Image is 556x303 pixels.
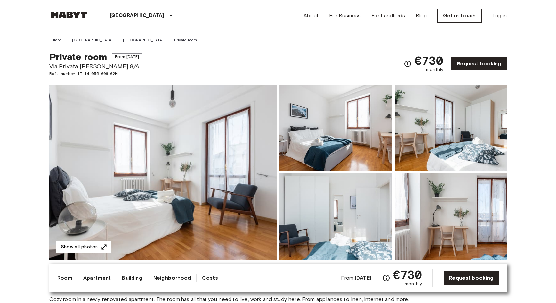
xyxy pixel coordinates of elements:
[355,275,372,281] b: [DATE]
[279,173,392,260] img: Picture of unit IT-14-055-006-02H
[329,12,361,20] a: For Business
[341,274,372,282] span: From:
[303,12,319,20] a: About
[405,281,422,287] span: monthly
[153,274,191,282] a: Neighborhood
[122,274,142,282] a: Building
[416,12,427,20] a: Blog
[414,55,444,66] span: €730
[451,57,507,71] a: Request booking
[49,12,89,18] img: Habyt
[202,274,218,282] a: Costs
[49,85,277,260] img: Marketing picture of unit IT-14-055-006-02H
[112,53,142,60] span: From [DATE]
[123,37,164,43] a: [GEOGRAPHIC_DATA]
[49,71,142,77] span: Ref. number IT-14-055-006-02H
[72,37,113,43] a: [GEOGRAPHIC_DATA]
[56,241,111,253] button: Show all photos
[279,85,392,171] img: Picture of unit IT-14-055-006-02H
[492,12,507,20] a: Log in
[437,9,482,23] a: Get in Touch
[49,37,62,43] a: Europe
[49,51,107,62] span: Private room
[49,296,507,303] span: Cozy room in a newly renovated apartment. The room has all that you need to live, work and study ...
[443,271,499,285] a: Request booking
[393,269,422,281] span: €730
[382,274,390,282] svg: Check cost overview for full price breakdown. Please note that discounts apply to new joiners onl...
[110,12,165,20] p: [GEOGRAPHIC_DATA]
[404,60,412,68] svg: Check cost overview for full price breakdown. Please note that discounts apply to new joiners onl...
[395,85,507,171] img: Picture of unit IT-14-055-006-02H
[174,37,197,43] a: Private room
[49,62,142,71] span: Via Privata [PERSON_NAME] 8/A
[395,173,507,260] img: Picture of unit IT-14-055-006-02H
[57,274,73,282] a: Room
[371,12,405,20] a: For Landlords
[83,274,111,282] a: Apartment
[426,66,443,73] span: monthly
